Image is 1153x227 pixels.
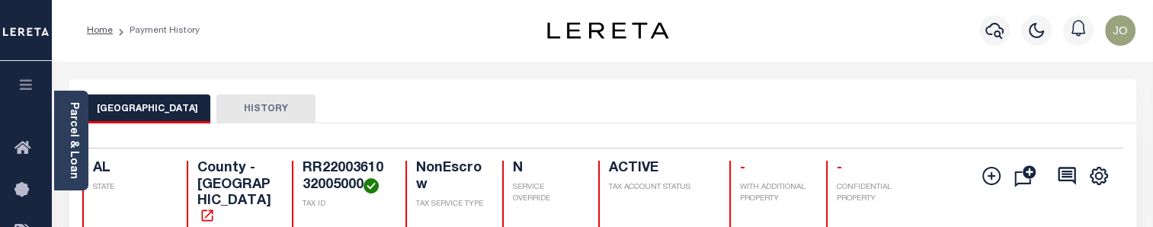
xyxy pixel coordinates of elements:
p: TAX SERVICE TYPE [416,199,483,210]
img: logo-dark.svg [547,22,669,39]
span: - [837,161,842,175]
p: SERVICE OVERRIDE [513,182,580,205]
p: WITH ADDITIONAL PROPERTY [740,182,807,205]
a: Parcel & Loan [68,102,78,179]
span: - [740,161,745,175]
h4: County - [GEOGRAPHIC_DATA] [197,161,274,226]
h4: AL [93,161,169,177]
a: Home [87,26,113,35]
p: STATE [93,182,169,193]
p: CONFIDENTIAL PROPERTY [837,182,913,205]
p: TAX ID [303,199,387,210]
button: [GEOGRAPHIC_DATA] [85,94,210,123]
p: TAX ACCOUNT STATUS [609,182,711,193]
img: svg+xml;base64,PHN2ZyB4bWxucz0iaHR0cDovL3d3dy53My5vcmcvMjAwMC9zdmciIHBvaW50ZXItZXZlbnRzPSJub25lIi... [1105,15,1135,46]
h4: ACTIVE [609,161,711,177]
button: HISTORY [216,94,315,123]
h4: NonEscrow [416,161,483,193]
h4: N [513,161,580,177]
h4: RR2200361032005000 [303,161,387,193]
li: Payment History [113,24,200,37]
